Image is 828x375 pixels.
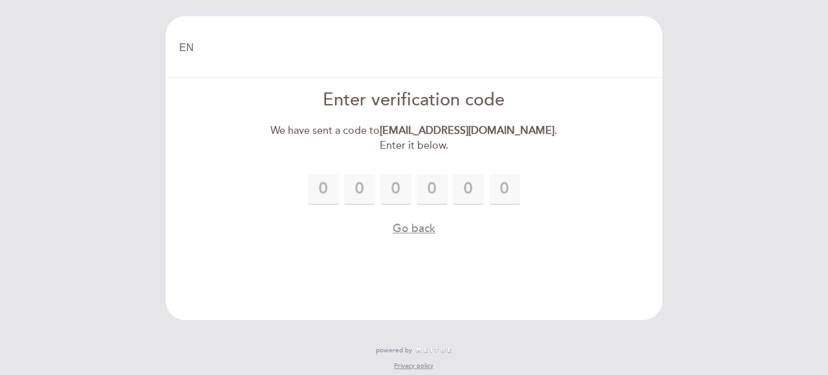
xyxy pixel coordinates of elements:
div: We have sent a code to . Enter it below. [266,123,563,153]
div: Enter verification code [266,88,563,113]
input: 0 [417,174,448,205]
span: powered by [376,346,412,355]
a: powered by [376,346,452,355]
input: 0 [453,174,484,205]
strong: [EMAIL_ADDRESS][DOMAIN_NAME] [380,124,554,137]
button: Go back [393,220,435,237]
input: 0 [344,174,375,205]
a: Privacy policy [394,361,433,370]
input: 0 [380,174,411,205]
img: MEITRE [415,347,452,354]
input: 0 [308,174,339,205]
input: 0 [489,174,520,205]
